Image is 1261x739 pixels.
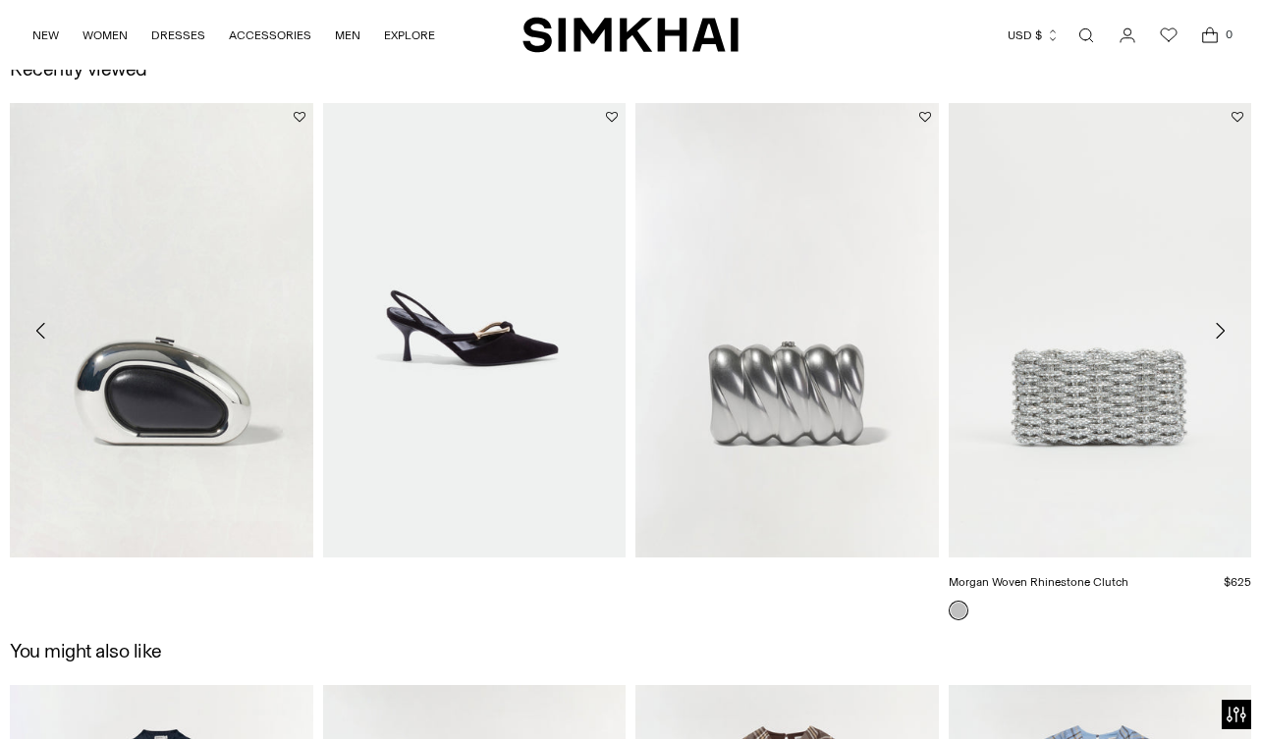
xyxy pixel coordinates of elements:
[1008,14,1060,57] button: USD $
[1108,16,1147,55] a: Go to the account page
[1190,16,1230,55] a: Open cart modal
[335,14,360,57] a: MEN
[949,575,1128,589] a: Morgan Woven Rhinestone Clutch
[294,111,305,123] button: Add to Wishlist
[32,14,59,57] a: NEW
[1149,16,1188,55] a: Wishlist
[229,14,311,57] a: ACCESSORIES
[1067,16,1106,55] a: Open search modal
[919,111,931,123] button: Add to Wishlist
[635,103,939,557] img: Reya Clutch
[82,14,128,57] a: WOMEN
[10,58,147,79] h2: Recently viewed
[384,14,435,57] a: EXPLORE
[16,664,197,723] iframe: Sign Up via Text for Offers
[1220,26,1237,43] span: 0
[606,111,618,123] button: Add to Wishlist
[10,103,313,557] img: Luna Clutch
[522,16,739,54] a: SIMKHAI
[10,640,162,661] h2: You might also like
[151,14,205,57] a: DRESSES
[20,309,63,352] button: Move to previous carousel slide
[323,103,627,557] img: Love Knot Slingback
[1198,309,1241,352] button: Move to next carousel slide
